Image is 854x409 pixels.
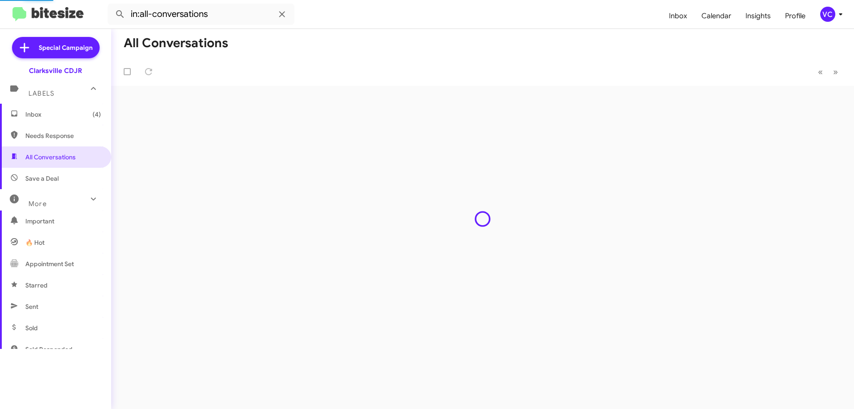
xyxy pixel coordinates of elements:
span: (4) [93,110,101,119]
span: Special Campaign [39,43,93,52]
span: « [818,66,823,77]
a: Profile [778,3,813,29]
a: Inbox [662,3,694,29]
span: » [833,66,838,77]
span: More [28,200,47,208]
span: Appointment Set [25,259,74,268]
span: Important [25,217,101,226]
div: VC [820,7,835,22]
button: VC [813,7,844,22]
nav: Page navigation example [813,63,843,81]
a: Insights [738,3,778,29]
span: Save a Deal [25,174,59,183]
a: Calendar [694,3,738,29]
div: Clarksville CDJR [29,66,82,75]
button: Next [828,63,843,81]
h1: All Conversations [124,36,228,50]
span: Starred [25,281,48,290]
span: Sold [25,324,38,332]
span: All Conversations [25,153,76,162]
input: Search [108,4,294,25]
span: Sent [25,302,38,311]
span: 🔥 Hot [25,238,44,247]
span: Sold Responded [25,345,73,354]
span: Labels [28,89,54,97]
button: Previous [813,63,828,81]
a: Special Campaign [12,37,100,58]
span: Inbox [25,110,101,119]
span: Needs Response [25,131,101,140]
